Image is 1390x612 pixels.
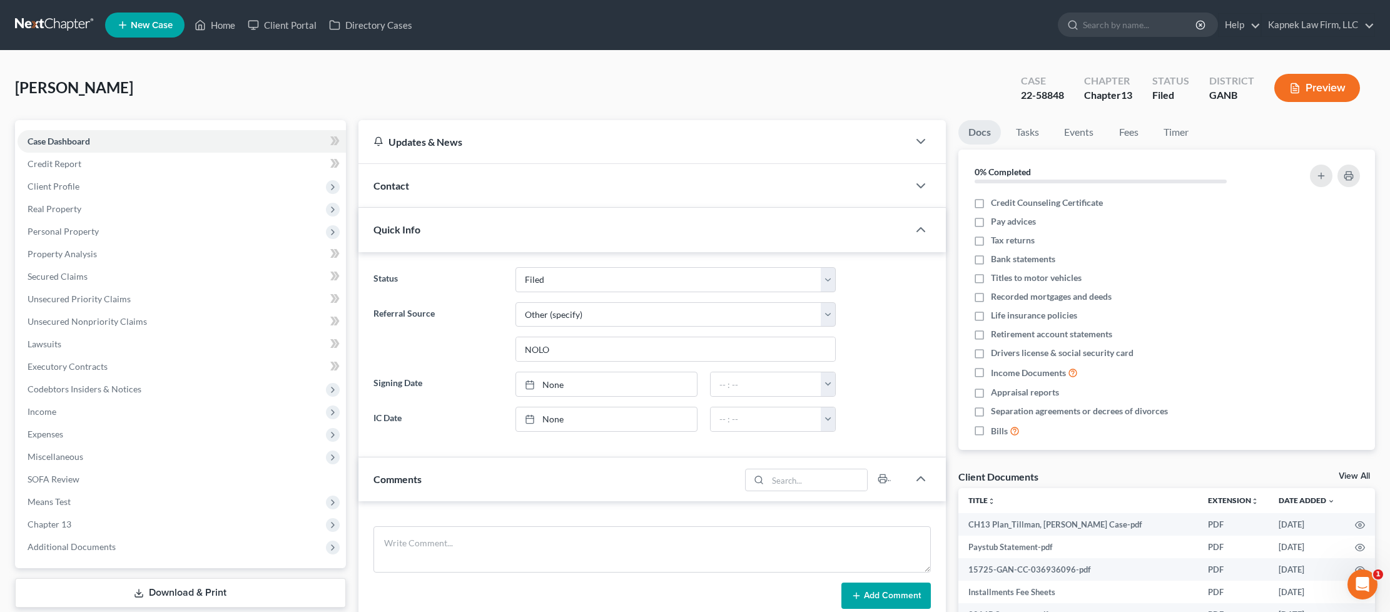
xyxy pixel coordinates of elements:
span: SOFA Review [28,474,79,484]
span: Secured Claims [28,271,88,282]
label: Status [367,267,510,292]
td: Installments Fee Sheets [958,581,1198,603]
a: None [516,407,696,431]
span: Personal Property [28,226,99,237]
span: Lawsuits [28,339,61,349]
span: Chapter 13 [28,519,71,529]
iframe: Intercom live chat [1347,569,1377,599]
div: Status [1152,74,1189,88]
span: [PERSON_NAME] [15,78,133,96]
input: Search by name... [1083,13,1197,36]
td: [DATE] [1269,513,1345,536]
span: Property Analysis [28,248,97,259]
span: Codebtors Insiders & Notices [28,384,141,394]
span: Appraisal reports [991,386,1059,399]
span: Bills [991,425,1008,437]
a: Timer [1154,120,1199,145]
a: Case Dashboard [18,130,346,153]
div: District [1209,74,1254,88]
input: -- : -- [711,407,821,431]
a: SOFA Review [18,468,346,491]
span: Comments [373,473,422,485]
a: Unsecured Nonpriority Claims [18,310,346,333]
button: Add Comment [841,583,931,609]
a: Home [188,14,241,36]
td: [DATE] [1269,558,1345,581]
div: Chapter [1084,88,1132,103]
a: Unsecured Priority Claims [18,288,346,310]
a: Credit Report [18,153,346,175]
a: Extensionunfold_more [1208,496,1259,505]
span: Income Documents [991,367,1066,379]
a: Secured Claims [18,265,346,288]
span: Case Dashboard [28,136,90,146]
a: Lawsuits [18,333,346,355]
td: PDF [1198,536,1269,558]
span: Client Profile [28,181,79,191]
span: Unsecured Priority Claims [28,293,131,304]
div: GANB [1209,88,1254,103]
a: Property Analysis [18,243,346,265]
a: Directory Cases [323,14,419,36]
label: Referral Source [367,302,510,362]
span: New Case [131,21,173,30]
a: Titleunfold_more [968,496,995,505]
span: Executory Contracts [28,361,108,372]
i: unfold_more [1251,497,1259,505]
a: Fees [1108,120,1149,145]
span: Retirement account statements [991,328,1112,340]
span: Real Property [28,203,81,214]
span: 13 [1121,89,1132,101]
span: Income [28,406,56,417]
td: PDF [1198,513,1269,536]
span: Titles to motor vehicles [991,272,1082,284]
span: 1 [1373,569,1383,579]
div: Chapter [1084,74,1132,88]
span: Recorded mortgages and deeds [991,290,1112,303]
input: Search... [768,469,868,491]
td: 15725-GAN-CC-036936096-pdf [958,558,1198,581]
label: Signing Date [367,372,510,397]
span: Means Test [28,496,71,507]
a: Client Portal [241,14,323,36]
a: Events [1054,120,1103,145]
span: Pay advices [991,215,1036,228]
span: Expenses [28,429,63,439]
a: Help [1219,14,1261,36]
strong: 0% Completed [975,166,1031,177]
a: Date Added expand_more [1279,496,1335,505]
input: Other Referral Source [516,337,835,361]
span: Additional Documents [28,541,116,552]
span: Miscellaneous [28,451,83,462]
td: [DATE] [1269,536,1345,558]
td: CH13 Plan_Tillman, [PERSON_NAME] Case-pdf [958,513,1198,536]
a: Tasks [1006,120,1049,145]
div: Filed [1152,88,1189,103]
td: [DATE] [1269,581,1345,603]
td: Paystub Statement-pdf [958,536,1198,558]
td: PDF [1198,558,1269,581]
input: -- : -- [711,372,821,396]
a: Download & Print [15,578,346,608]
div: Updates & News [373,135,894,148]
a: View All [1339,472,1370,481]
a: Executory Contracts [18,355,346,378]
span: Bank statements [991,253,1055,265]
span: Drivers license & social security card [991,347,1134,359]
span: Separation agreements or decrees of divorces [991,405,1168,417]
a: Docs [958,120,1001,145]
i: unfold_more [988,497,995,505]
span: Quick Info [373,223,420,235]
div: 22-58848 [1021,88,1064,103]
span: Tax returns [991,234,1035,247]
span: Life insurance policies [991,309,1077,322]
div: Client Documents [958,470,1038,483]
span: Credit Report [28,158,81,169]
div: Case [1021,74,1064,88]
button: Preview [1274,74,1360,102]
a: Kapnek Law Firm, LLC [1262,14,1374,36]
td: PDF [1198,581,1269,603]
span: Contact [373,180,409,191]
a: None [516,372,696,396]
label: IC Date [367,407,510,432]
